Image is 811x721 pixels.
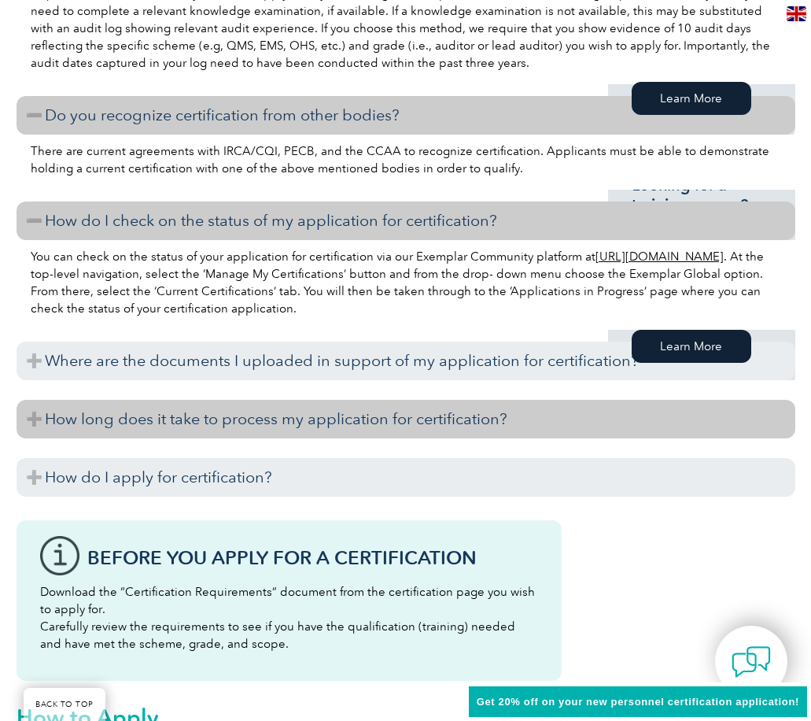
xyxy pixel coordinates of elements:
h3: Where are the documents I uploaded in support of my application for certification? [17,342,795,380]
img: contact-chat.png [732,642,771,682]
a: Learn More [632,82,751,115]
h3: How do I apply for certification? [17,458,795,497]
p: You can check on the status of your application for certification via our Exemplar Community plat... [31,248,781,317]
p: There are current agreements with IRCA/CQI, PECB, and the CCAA to recognize certification. Applic... [31,142,781,177]
span: Get 20% off on your new personnel certification application! [477,696,799,708]
h3: How do I check on the status of my application for certification? [17,202,795,240]
img: en [787,6,806,21]
h3: Before You Apply For a Certification [87,548,538,568]
a: BACK TO TOP [24,688,105,721]
h3: How long does it take to process my application for certification? [17,400,795,438]
a: Learn More [632,330,751,363]
h3: Do you recognize certification from other bodies? [17,96,795,135]
p: Download the “Certification Requirements” document from the certification page you wish to apply ... [40,583,538,653]
a: [URL][DOMAIN_NAME] [595,250,724,264]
